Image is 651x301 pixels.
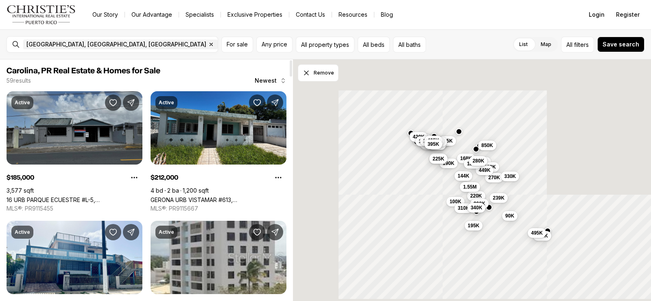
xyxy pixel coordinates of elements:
span: [GEOGRAPHIC_DATA], [GEOGRAPHIC_DATA], [GEOGRAPHIC_DATA] [26,41,206,48]
span: Save search [603,41,639,48]
button: 850K [478,141,496,150]
a: Our Story [86,9,125,20]
p: Active [15,99,30,106]
button: 425K [424,136,443,145]
button: Share Property [123,224,139,240]
span: 1M [423,138,430,144]
span: For sale [227,41,248,48]
span: 355K [432,138,444,145]
span: 340K [471,204,483,211]
span: 535K [441,138,453,144]
p: Active [15,229,30,235]
span: 1.4M [419,138,430,145]
button: Newest [250,73,291,89]
span: 900K [474,200,485,207]
button: 220K [467,191,485,201]
button: 420K [410,132,428,142]
button: 100K [446,197,465,207]
button: Save search [597,37,644,52]
p: 59 results [7,77,31,84]
span: 330K [504,173,516,180]
button: For sale [221,37,253,53]
button: All beds [358,37,390,53]
span: All [566,40,572,49]
a: Our Advantage [125,9,179,20]
a: Specialists [179,9,221,20]
button: Allfilters [561,37,594,53]
button: Property options [126,169,142,186]
span: 220K [470,193,482,199]
span: 185K [536,233,548,239]
span: 212K [476,158,488,165]
button: 310K [454,203,473,213]
span: Newest [255,77,277,84]
button: 1.55M [460,182,480,192]
button: 239K [489,193,508,203]
button: Login [584,7,609,23]
span: Login [589,11,605,18]
span: Register [616,11,640,18]
button: Share Property [267,224,283,240]
button: 395K [424,139,443,149]
button: 535K [438,136,456,146]
img: logo [7,5,76,24]
span: 250K [484,164,496,170]
label: Map [534,37,558,52]
button: Save Property: Cond Esmeralda #7 CALLE AMAPOLA #602 [249,224,265,240]
button: Register [611,7,644,23]
span: Any price [262,41,287,48]
button: 280K [469,156,487,166]
button: All property types [296,37,354,53]
span: 280K [472,158,484,164]
button: 250K [481,162,499,172]
button: Save Property: 127 JARDINES DE COUNTRY CLUB #BW127 [105,224,121,240]
a: Blog [374,9,400,20]
button: 1.4M [415,136,433,146]
span: 495K [531,230,543,236]
button: 168K [457,154,475,163]
button: Property options [270,169,286,186]
button: 190K [439,158,458,168]
button: 449K [476,165,494,175]
button: 144K [454,171,473,181]
button: 350K [429,153,448,163]
button: 180K [464,159,482,169]
button: 330K [501,171,519,181]
button: All baths [393,37,426,53]
button: Any price [256,37,293,53]
span: 144K [458,173,470,179]
span: 190K [443,160,454,167]
span: 239K [493,195,505,201]
p: Active [159,99,174,106]
span: 449K [479,167,491,174]
span: 90K [505,213,514,219]
button: Dismiss drawing [298,64,339,81]
p: Active [159,229,174,235]
span: 195K [468,222,480,229]
a: GERONA URB VISTAMAR #613, CAROLINA PR, 00983 [151,196,286,203]
button: 340K [467,203,486,213]
label: List [513,37,534,52]
span: 168K [460,155,472,162]
button: 90K [502,211,518,221]
button: 1.05M [424,136,444,146]
button: Share Property [267,94,283,111]
span: 420K [413,134,425,140]
span: 180K [467,160,479,167]
span: 270K [488,174,500,181]
button: 1M [420,136,433,146]
button: 495K [528,228,546,238]
button: 195K [465,221,483,231]
button: 900K [470,199,489,209]
span: 395K [428,141,439,147]
button: 225K [429,154,448,164]
a: Exclusive Properties [221,9,289,20]
span: Carolina, PR Real Estate & Homes for Sale [7,67,160,75]
span: filters [574,40,589,49]
span: 100K [450,198,461,205]
span: 310K [458,205,470,211]
button: 270K [485,173,503,182]
span: 225K [433,156,444,162]
span: 425K [428,137,439,144]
